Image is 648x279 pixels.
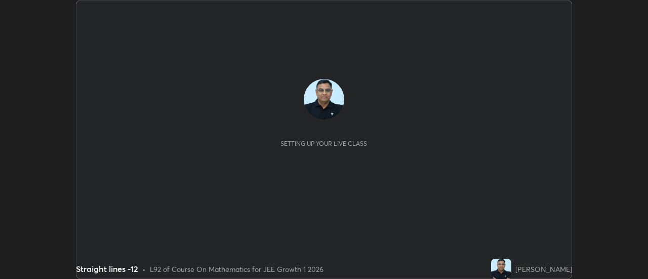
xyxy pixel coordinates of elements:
img: dac768bf8445401baa7a33347c0029c8.jpg [304,79,344,119]
div: [PERSON_NAME] [515,264,572,274]
div: L92 of Course On Mathematics for JEE Growth 1 2026 [150,264,323,274]
div: • [142,264,146,274]
div: Straight lines -12 [76,263,138,275]
img: dac768bf8445401baa7a33347c0029c8.jpg [491,259,511,279]
div: Setting up your live class [280,140,367,147]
